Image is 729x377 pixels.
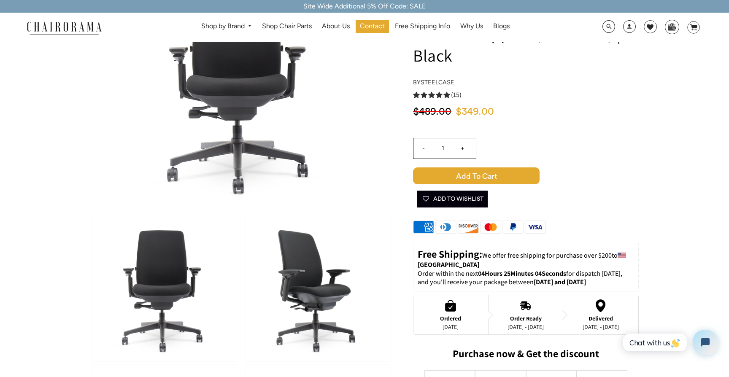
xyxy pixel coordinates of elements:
[360,22,385,31] span: Contact
[614,323,725,362] iframe: Tidio Chat
[451,91,462,100] span: (15)
[583,315,619,322] div: Delivered
[322,22,350,31] span: About Us
[115,79,368,88] a: Amia Chair by chairorama.com
[418,248,634,269] p: to
[417,191,488,207] button: Add To Wishlist
[508,323,544,330] div: [DATE] - [DATE]
[534,277,586,286] strong: [DATE] and [DATE]
[421,78,454,86] a: Steelcase
[440,315,461,322] div: Ordered
[246,216,390,361] img: Renewed Amia Chair chairorama.com
[452,138,472,159] input: +
[583,323,619,330] div: [DATE] - [DATE]
[478,269,566,278] span: 04Hours 25Minutes 04Seconds
[22,20,106,35] img: chairorama
[413,107,451,117] span: $489.00
[92,216,237,361] img: Amia Chair by chairorama.com
[456,20,487,33] a: Why Us
[318,20,354,33] a: About Us
[456,107,494,117] span: $349.00
[665,20,678,33] img: WhatsApp_Image_2024-07-12_at_16.23.01.webp
[258,20,316,33] a: Shop Chair Parts
[418,269,634,287] p: Order within the next for dispatch [DATE], and you'll receive your package between
[413,347,639,364] h2: Purchase now & Get the discount
[413,90,639,99] a: 5.0 rating (15 votes)
[421,191,483,207] span: Add To Wishlist
[508,315,544,322] div: Order Ready
[482,251,612,260] span: We offer free shipping for purchase over $200
[493,22,510,31] span: Blogs
[413,167,540,184] span: Add to Cart
[489,20,514,33] a: Blogs
[418,247,482,261] strong: Free Shipping:
[391,20,454,33] a: Free Shipping Info
[142,20,569,35] nav: DesktopNavigation
[356,20,389,33] a: Contact
[413,167,639,184] button: Add to Cart
[440,323,461,330] div: [DATE]
[262,22,312,31] span: Shop Chair Parts
[395,22,450,31] span: Free Shipping Info
[413,138,434,159] input: -
[460,22,483,31] span: Why Us
[418,260,479,269] strong: [GEOGRAPHIC_DATA]
[197,20,256,33] a: Shop by Brand
[413,79,639,86] h4: by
